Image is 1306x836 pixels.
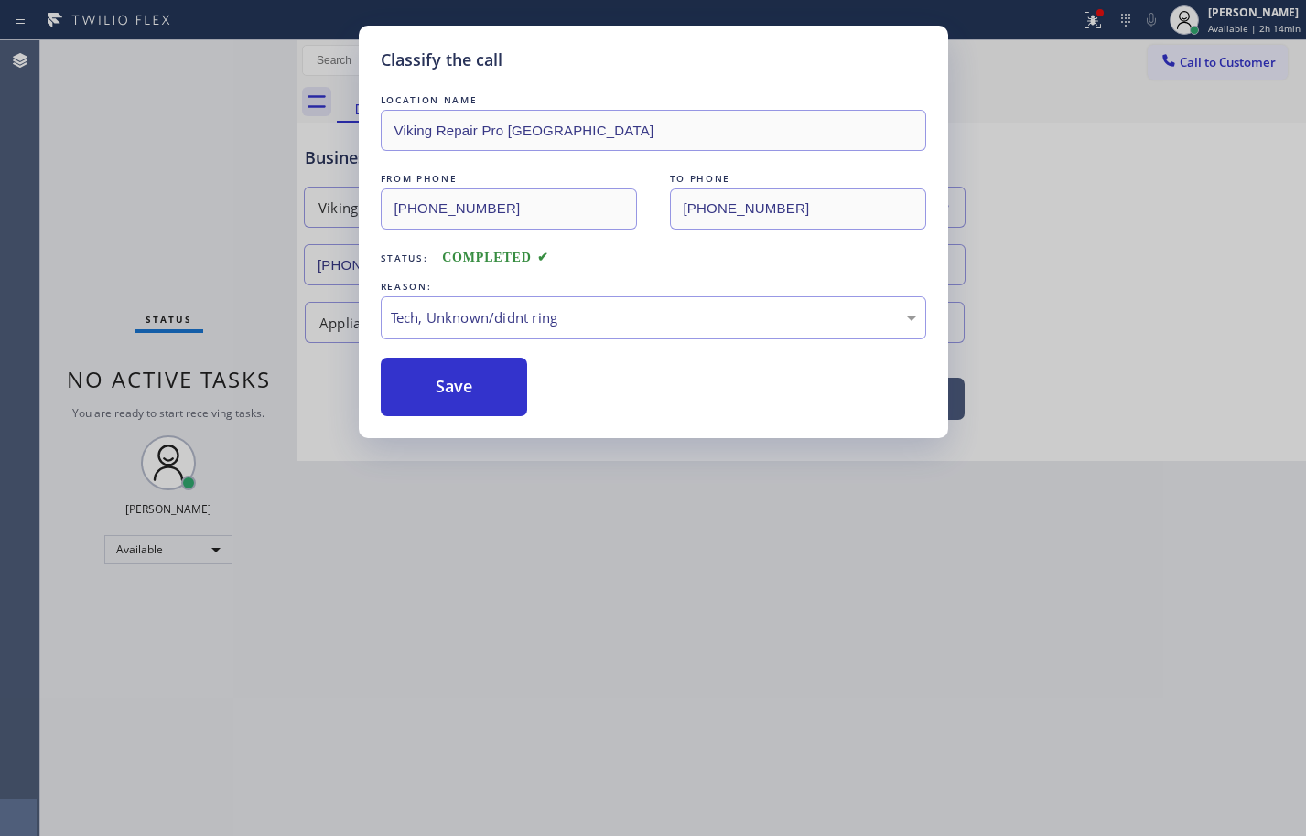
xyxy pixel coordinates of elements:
button: Save [381,358,528,416]
span: COMPLETED [442,251,548,264]
div: TO PHONE [670,169,926,188]
input: To phone [670,188,926,230]
div: FROM PHONE [381,169,637,188]
div: Tech, Unknown/didnt ring [391,307,916,328]
input: From phone [381,188,637,230]
h5: Classify the call [381,48,502,72]
span: Status: [381,252,428,264]
div: LOCATION NAME [381,91,926,110]
div: REASON: [381,277,926,296]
